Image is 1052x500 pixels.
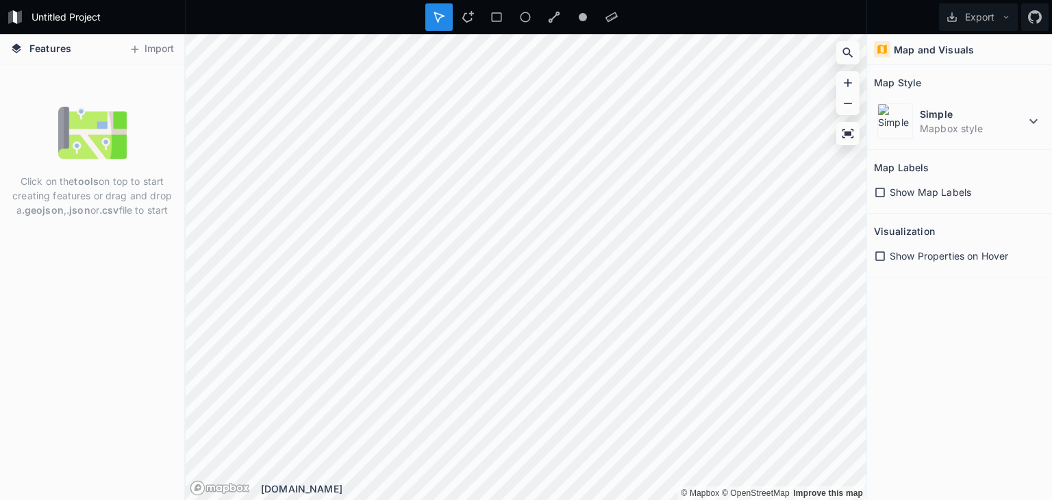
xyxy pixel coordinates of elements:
strong: .geojson [22,204,64,216]
h2: Map Style [874,72,921,93]
img: empty [58,99,127,167]
h4: Map and Visuals [894,42,974,57]
div: [DOMAIN_NAME] [261,482,866,496]
p: Click on the on top to start creating features or drag and drop a , or file to start [10,174,174,217]
span: Show Properties on Hover [890,249,1008,263]
a: OpenStreetMap [722,488,790,498]
h2: Visualization [874,221,935,242]
button: Import [122,38,181,60]
a: Mapbox [681,488,719,498]
dd: Mapbox style [920,121,1025,136]
button: Export [939,3,1018,31]
strong: .json [66,204,90,216]
span: Show Map Labels [890,185,971,199]
a: Map feedback [793,488,863,498]
dt: Simple [920,107,1025,121]
a: Mapbox logo [190,480,250,496]
span: Features [29,41,71,55]
strong: .csv [99,204,119,216]
h2: Map Labels [874,157,929,178]
img: Simple [877,103,913,139]
strong: tools [74,175,99,187]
